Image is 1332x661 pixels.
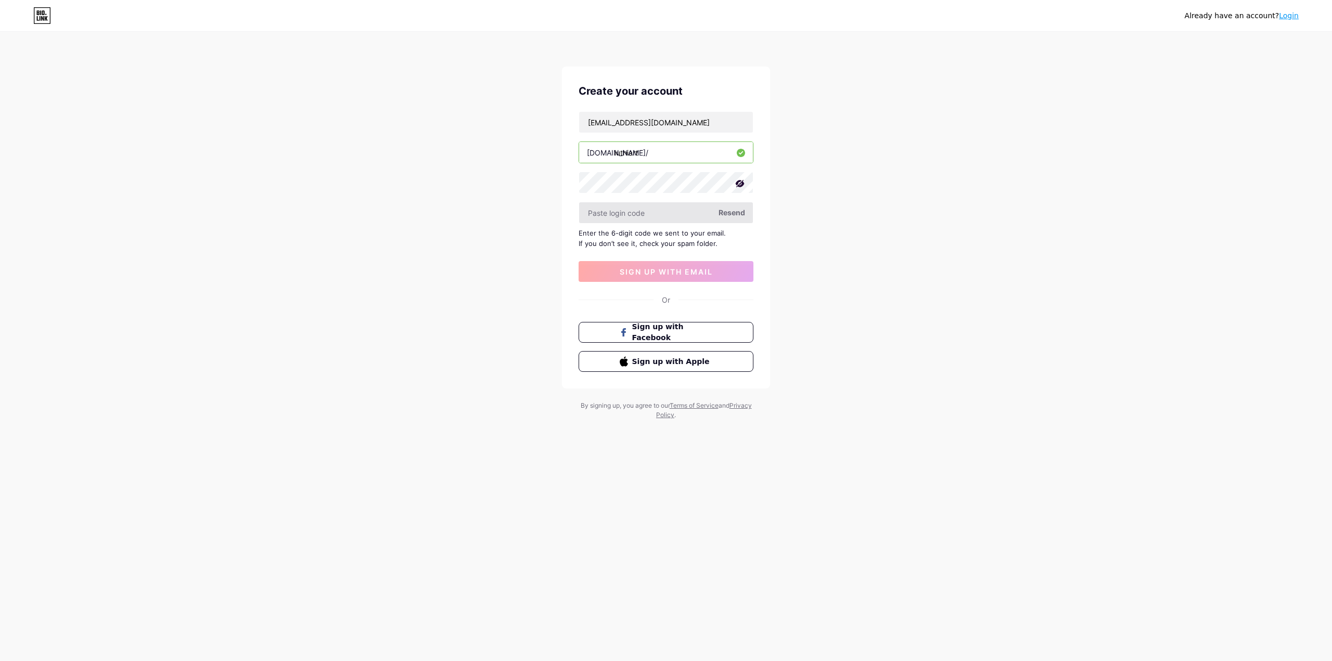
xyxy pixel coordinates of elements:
button: Sign up with Facebook [579,322,753,343]
div: Or [662,294,670,305]
input: Email [579,112,753,133]
button: Sign up with Apple [579,351,753,372]
button: sign up with email [579,261,753,282]
a: Login [1279,11,1299,20]
div: By signing up, you agree to our and . [578,401,754,420]
span: Resend [719,207,745,218]
input: username [579,142,753,163]
div: Create your account [579,83,753,99]
div: Already have an account? [1185,10,1299,21]
span: Sign up with Apple [632,356,713,367]
span: Sign up with Facebook [632,321,713,343]
span: sign up with email [620,267,713,276]
div: [DOMAIN_NAME]/ [587,147,648,158]
input: Paste login code [579,202,753,223]
a: Terms of Service [670,401,719,409]
div: Enter the 6-digit code we sent to your email. If you don’t see it, check your spam folder. [579,228,753,249]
